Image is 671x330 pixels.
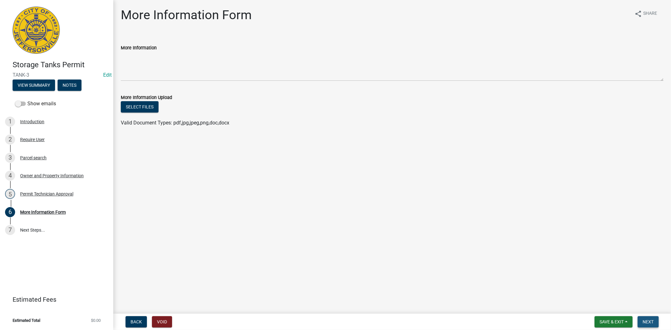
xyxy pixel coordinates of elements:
span: Save & Exit [600,319,624,324]
button: Save & Exit [595,316,633,327]
a: Estimated Fees [5,293,103,306]
div: 2 [5,135,15,145]
div: Introduction [20,119,44,124]
div: Require User [20,137,45,142]
button: Notes [58,80,81,91]
h1: More Information Form [121,8,252,23]
span: Valid Document Types: pdf,jpg,jpeg,png,doc,docx [121,120,229,126]
wm-modal-confirm: Edit Application Number [103,72,112,78]
div: 5 [5,189,15,199]
button: Next [638,316,659,327]
div: Parcel search [20,156,47,160]
i: share [635,10,642,18]
div: 7 [5,225,15,235]
div: Permit Technician Approval [20,192,73,196]
label: More Information Upload [121,96,172,100]
a: Edit [103,72,112,78]
span: TANK-3 [13,72,101,78]
button: Back [126,316,147,327]
button: Void [152,316,172,327]
div: Owner and Property Information [20,173,84,178]
span: $0.00 [91,318,101,322]
button: View Summary [13,80,55,91]
img: City of Jeffersonville, Indiana [13,7,60,54]
wm-modal-confirm: Summary [13,83,55,88]
label: Show emails [15,100,56,107]
span: Estimated Total [13,318,40,322]
button: Select files [121,101,159,113]
div: 6 [5,207,15,217]
span: Next [643,319,654,324]
label: More Information [121,46,157,50]
div: More Information Form [20,210,66,214]
span: Share [643,10,657,18]
div: 4 [5,171,15,181]
span: Back [131,319,142,324]
wm-modal-confirm: Notes [58,83,81,88]
h4: Storage Tanks Permit [13,60,108,69]
div: 3 [5,153,15,163]
div: 1 [5,117,15,127]
button: shareShare [629,8,662,20]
